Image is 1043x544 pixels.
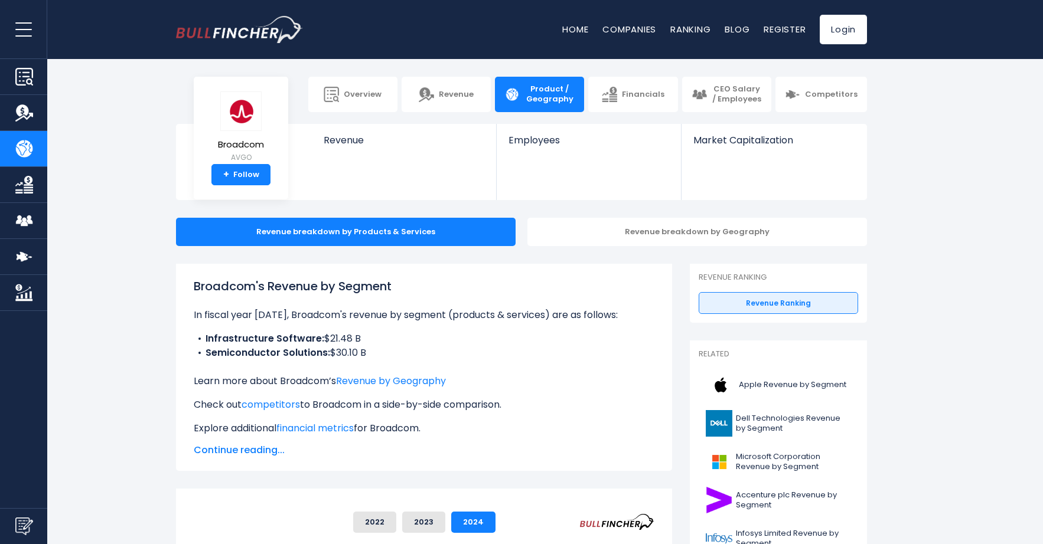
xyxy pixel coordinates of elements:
img: bullfincher logo [176,16,303,43]
a: Revenue [402,77,491,112]
a: Home [562,23,588,35]
p: In fiscal year [DATE], Broadcom's revenue by segment (products & services) are as follows: [194,308,654,322]
img: DELL logo [706,410,732,437]
a: Microsoft Corporation Revenue by Segment [699,445,858,478]
b: Semiconductor Solutions: [206,346,330,359]
p: Explore additional for Broadcom. [194,421,654,435]
span: Overview [344,90,382,100]
a: Employees [497,124,680,166]
img: ACN logo [706,487,732,513]
span: Dell Technologies Revenue by Segment [736,414,851,434]
span: Financials [622,90,664,100]
b: Infrastructure Software: [206,332,324,345]
a: Dell Technologies Revenue by Segment [699,407,858,440]
span: Microsoft Corporation Revenue by Segment [736,452,851,472]
p: Check out to Broadcom in a side-by-side comparison. [194,398,654,412]
li: $30.10 B [194,346,654,360]
span: Competitors [805,90,858,100]
button: 2022 [353,512,396,533]
li: $21.48 B [194,332,654,346]
a: Apple Revenue by Segment [699,369,858,401]
span: Apple Revenue by Segment [739,380,846,390]
span: Product / Geography [524,84,575,104]
a: Login [820,15,867,44]
a: Market Capitalization [682,124,866,166]
a: Go to homepage [176,16,303,43]
button: 2023 [402,512,445,533]
span: Market Capitalization [693,135,854,146]
img: AAPL logo [706,372,735,398]
a: Blog [725,23,749,35]
h1: Broadcom's Revenue by Segment [194,277,654,295]
div: Revenue breakdown by Geography [527,218,867,246]
a: Ranking [670,23,710,35]
div: Revenue breakdown by Products & Services [176,218,516,246]
a: Revenue [312,124,497,166]
a: financial metrics [276,421,354,435]
span: Continue reading... [194,443,654,457]
a: competitors [242,398,300,411]
span: Revenue [439,90,474,100]
span: Broadcom [218,140,264,150]
a: Accenture plc Revenue by Segment [699,484,858,516]
span: Accenture plc Revenue by Segment [736,490,851,510]
img: MSFT logo [706,448,732,475]
a: Broadcom AVGO [217,91,265,165]
a: Financials [588,77,677,112]
p: Related [699,349,858,359]
a: CEO Salary / Employees [682,77,771,112]
span: Employees [509,135,669,146]
a: Register [764,23,806,35]
a: Overview [308,77,397,112]
a: Competitors [775,77,867,112]
a: Companies [602,23,656,35]
span: CEO Salary / Employees [712,84,762,104]
button: 2024 [451,512,496,533]
p: Learn more about Broadcom’s [194,374,654,388]
strong: + [223,169,229,180]
a: Revenue by Geography [336,374,446,388]
p: Revenue Ranking [699,273,858,283]
small: AVGO [218,152,264,163]
span: Revenue [324,135,485,146]
a: Product / Geography [495,77,584,112]
a: Revenue Ranking [699,292,858,314]
a: +Follow [211,164,270,185]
